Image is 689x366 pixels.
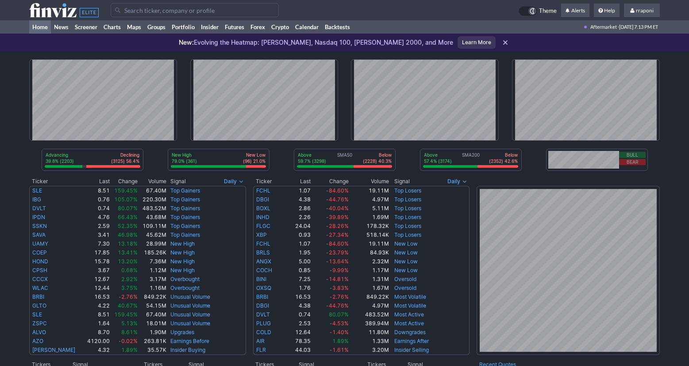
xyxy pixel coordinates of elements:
[170,187,200,194] a: Top Gainers
[285,231,311,239] td: 0.93
[170,205,200,212] a: Top Gainers
[243,158,266,164] p: (96) 21.0%
[363,152,392,158] p: Below
[83,266,110,275] td: 3.67
[424,152,452,158] p: Above
[423,152,519,165] div: SMA200
[32,302,46,309] a: GLTO
[539,6,557,16] span: Theme
[138,195,167,204] td: 220.30M
[170,302,210,309] a: Unusual Volume
[285,257,311,266] td: 5.00
[32,258,48,265] a: HOND
[170,347,205,353] a: Insider Buying
[138,177,167,186] th: Volume
[83,177,110,186] th: Last
[624,4,660,18] a: rraponi
[170,231,200,238] a: Top Gainers
[349,275,389,284] td: 1.31M
[32,196,41,203] a: IBG
[394,320,424,327] a: Most Active
[138,275,167,284] td: 3.17M
[394,258,418,265] a: New Low
[292,20,322,34] a: Calendar
[326,214,349,220] span: -39.89%
[349,301,389,310] td: 4.97M
[29,177,83,186] th: Ticker
[222,177,246,186] button: Signals interval
[349,231,389,239] td: 518.14K
[111,3,279,17] input: Search
[349,266,389,275] td: 1.17M
[298,158,326,164] p: 59.7% (3298)
[172,158,197,164] p: 79.0% (361)
[349,337,389,346] td: 1.33M
[83,346,110,355] td: 4.32
[326,205,349,212] span: -40.04%
[256,285,271,291] a: OXSQ
[138,284,167,293] td: 1.16M
[83,195,110,204] td: 0.76
[256,293,268,300] a: BRBI
[330,285,349,291] span: -3.83%
[256,338,265,344] a: AIR
[118,205,138,212] span: 80.07%
[121,285,138,291] span: 3.75%
[285,346,311,355] td: 44.03
[298,152,326,158] p: Above
[118,214,138,220] span: 66.43%
[619,20,658,34] span: [DATE] 7:13 PM ET
[447,177,460,186] span: Daily
[256,267,272,274] a: COCH
[394,249,418,256] a: New Low
[394,302,426,309] a: Most Volatile
[619,152,646,158] button: Bull
[100,20,124,34] a: Charts
[349,257,389,266] td: 2.32M
[138,257,167,266] td: 7.36M
[253,177,285,186] th: Ticker
[349,204,389,213] td: 5.11M
[222,20,247,34] a: Futures
[46,152,74,158] p: Advancing
[170,267,195,274] a: New High
[330,293,349,300] span: -2.76%
[332,338,349,344] span: 1.89%
[349,328,389,337] td: 11.80M
[51,20,72,34] a: News
[170,285,200,291] a: Overbought
[198,20,222,34] a: Insider
[170,258,195,265] a: New High
[138,319,167,328] td: 18.01M
[83,213,110,222] td: 4.76
[83,186,110,195] td: 8.51
[46,158,74,164] p: 39.8% (2203)
[83,257,110,266] td: 15.78
[256,320,271,327] a: PLUG
[394,223,421,229] a: Top Losers
[561,4,589,18] a: Alerts
[297,152,393,165] div: SMA50
[326,249,349,256] span: -23.79%
[636,7,654,14] span: rraponi
[394,293,426,300] a: Most Volatile
[124,20,144,34] a: Maps
[489,158,518,164] p: (2352) 42.6%
[138,337,167,346] td: 263.81K
[119,338,138,344] span: -0.02%
[256,258,271,265] a: ANGX
[121,276,138,282] span: 2.92%
[326,196,349,203] span: -44.76%
[32,338,43,344] a: AZO
[268,20,292,34] a: Crypto
[121,347,138,353] span: 1.89%
[349,293,389,301] td: 849.22K
[32,267,47,274] a: CPSH
[170,223,200,229] a: Top Gainers
[179,38,453,47] p: Evolving the Heatmap: [PERSON_NAME], Nasdaq 100, [PERSON_NAME] 2000, and More
[170,214,200,220] a: Top Gainers
[285,310,311,319] td: 0.74
[394,214,421,220] a: Top Losers
[394,196,421,203] a: Top Losers
[256,205,270,212] a: BOXL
